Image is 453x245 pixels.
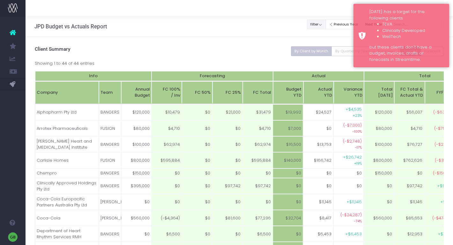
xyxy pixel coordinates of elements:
[303,136,333,152] td: $13,753
[121,120,152,136] td: $80,000
[394,104,424,120] td: $56,007
[212,194,242,210] td: $0
[212,152,242,168] td: $0
[343,138,362,145] span: (-$2,748)
[303,81,334,104] th: ActualYTD: activate to sort column ascending
[364,226,394,242] td: $0
[99,226,121,242] td: BANGERS
[303,168,333,178] td: $0
[35,136,99,152] td: [PERSON_NAME] Heart and [MEDICAL_DATA] Institute
[35,81,99,104] th: Company: activate to sort column ascending
[35,59,444,67] div: Showing 1 to 44 of 44 entries
[364,120,394,136] td: $80,000
[242,136,273,152] td: $62,974
[182,81,212,104] th: FC 50%: activate to sort column ascending
[35,46,71,52] span: Client Summary
[182,152,212,168] td: $0
[182,104,212,120] td: $0
[364,152,394,168] td: $800,000
[303,194,333,210] td: $11,146
[273,178,303,194] td: $0
[182,168,212,178] td: $0
[394,210,424,226] td: $85,653
[333,178,364,194] td: $0
[291,46,332,56] button: By Client by Month
[121,194,152,210] td: $0
[152,136,182,152] td: $62,974
[152,210,182,226] td: (-$4,364)
[35,210,99,226] td: Coca-Cola
[273,136,303,152] td: $16,500
[394,81,425,104] th: FC Total & Actual YTD: activate to sort column ascending
[121,226,152,242] td: $0
[242,194,273,210] td: $0
[334,81,364,104] th: VarianceYTD: activate to sort column ascending
[35,194,99,210] td: Coca-Cola Europacific Partners Australia Pty Ltd
[182,120,212,136] td: $0
[152,226,182,242] td: $6,500
[182,210,212,226] td: $0
[212,226,242,242] td: $0
[394,168,424,178] td: $0
[121,210,152,226] td: $560,000
[182,194,212,210] td: $0
[364,81,394,104] th: TotalMonday: activate to sort column ascending
[121,81,152,104] th: Annual Budget: activate to sort column ascending
[35,120,99,136] td: Arrotex Pharmaceuticals
[99,152,121,168] td: FUSION
[242,210,273,226] td: $77,236
[121,152,152,168] td: $800,000
[182,178,212,194] td: $0
[273,226,303,242] td: $0
[152,104,182,120] td: $10,479
[303,226,333,242] td: $6,453
[212,120,242,136] td: $0
[307,19,326,29] button: filter
[212,168,242,178] td: $0
[243,81,273,104] th: FC Total: activate to sort column ascending
[212,136,242,152] td: $0
[35,152,99,168] td: Carlisle Homes
[121,104,152,120] td: $120,000
[331,46,374,56] button: By Quarter by Team
[242,104,273,120] td: $31,479
[35,168,99,178] td: Chempro
[394,136,424,152] td: $76,727
[182,136,212,152] td: $0
[8,232,18,242] img: images/default_profile_image.png
[364,104,394,120] td: $120,000
[182,226,212,242] td: $0
[352,128,362,134] small: -100%
[303,104,333,120] td: $24,527
[99,104,121,120] td: BANGERS
[273,104,303,120] td: $19,992
[212,178,242,194] td: $97,742
[35,178,99,194] td: Clinically Approved Holdings Pty Ltd
[273,120,303,136] td: $7,000
[121,178,152,194] td: $395,000
[273,210,303,226] td: $32,704
[303,210,333,226] td: $8,417
[242,226,273,242] td: $6,500
[152,120,182,136] td: $4,710
[364,210,394,226] td: $560,000
[242,152,273,168] td: $595,884
[242,120,273,136] td: $4,710
[343,122,362,129] span: (-$7,000)
[212,104,242,120] td: $21,000
[394,226,424,242] td: $12,953
[99,168,121,178] td: BANGERS
[354,218,362,224] small: -74%
[273,81,303,104] th: BudgetYTD: activate to sort column ascending
[364,194,394,210] td: $0
[354,160,362,166] small: +19%
[343,154,362,160] span: +$26,742
[99,81,121,104] th: Team: activate to sort column ascending
[152,152,182,168] td: $595,884
[345,231,362,237] span: +$6,453
[212,81,243,104] th: FC 25%: activate to sort column ascending
[152,81,182,104] th: FC 100%/ Inv: activate to sort column ascending
[291,46,399,56] div: Small button group
[152,71,273,81] th: Forecasting
[394,120,424,136] td: $4,710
